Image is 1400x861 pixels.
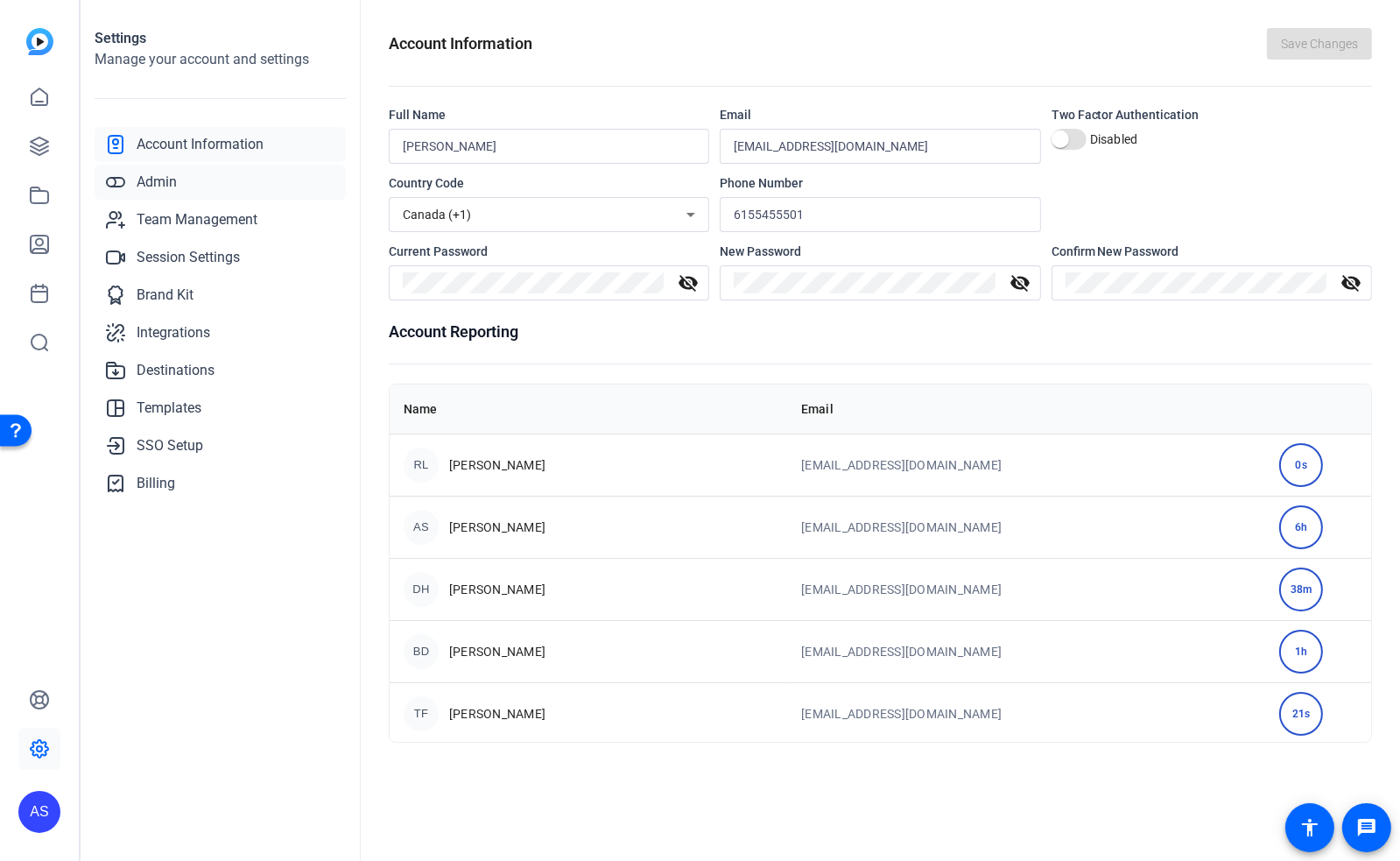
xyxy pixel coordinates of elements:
[137,360,215,381] span: Destinations
[389,243,709,260] div: Current Password
[137,172,177,193] span: Admin
[1279,505,1323,549] div: 6h
[734,204,1026,225] input: Enter your phone number...
[137,134,264,155] span: Account Information
[389,32,532,56] h1: Account Information
[137,322,210,343] span: Integrations
[1052,106,1372,124] div: Two Factor Authentication
[404,510,439,545] div: AS
[734,136,1026,157] input: Enter your email...
[389,174,709,192] div: Country Code
[1279,443,1323,487] div: 0s
[787,434,1265,496] td: [EMAIL_ADDRESS][DOMAIN_NAME]
[1279,692,1323,736] div: 21s
[403,136,695,157] input: Enter your name...
[95,202,346,237] a: Team Management
[404,634,439,669] div: BD
[787,558,1265,620] td: [EMAIL_ADDRESS][DOMAIN_NAME]
[137,473,175,494] span: Billing
[449,705,545,723] span: [PERSON_NAME]
[1356,817,1377,838] mat-icon: message
[95,28,346,49] h1: Settings
[137,247,240,268] span: Session Settings
[137,398,201,419] span: Templates
[1087,131,1138,148] label: Disabled
[999,272,1041,293] mat-icon: visibility_off
[1052,243,1372,260] div: Confirm New Password
[389,320,1372,344] h1: Account Reporting
[787,385,1265,434] th: Email
[404,448,439,483] div: RL
[1299,817,1320,838] mat-icon: accessibility
[403,208,471,222] span: Canada (+1)
[720,243,1040,260] div: New Password
[667,272,709,293] mat-icon: visibility_off
[137,285,193,306] span: Brand Kit
[404,572,439,607] div: DH
[1330,272,1372,293] mat-icon: visibility_off
[137,435,203,456] span: SSO Setup
[95,315,346,350] a: Integrations
[95,353,346,388] a: Destinations
[95,127,346,162] a: Account Information
[18,791,60,833] div: AS
[1279,630,1323,674] div: 1h
[449,519,545,536] span: [PERSON_NAME]
[95,240,346,275] a: Session Settings
[95,165,346,200] a: Admin
[449,456,545,474] span: [PERSON_NAME]
[787,496,1265,558] td: [EMAIL_ADDRESS][DOMAIN_NAME]
[95,391,346,426] a: Templates
[390,385,787,434] th: Name
[389,106,709,124] div: Full Name
[137,209,257,230] span: Team Management
[95,466,346,501] a: Billing
[404,696,439,731] div: TF
[720,106,1040,124] div: Email
[95,278,346,313] a: Brand Kit
[1279,568,1323,611] div: 38m
[449,581,545,598] span: [PERSON_NAME]
[95,49,346,70] h2: Manage your account and settings
[720,174,1040,192] div: Phone Number
[787,682,1265,745] td: [EMAIL_ADDRESS][DOMAIN_NAME]
[449,643,545,660] span: [PERSON_NAME]
[787,620,1265,682] td: [EMAIL_ADDRESS][DOMAIN_NAME]
[26,28,53,55] img: blue-gradient.svg
[95,428,346,463] a: SSO Setup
